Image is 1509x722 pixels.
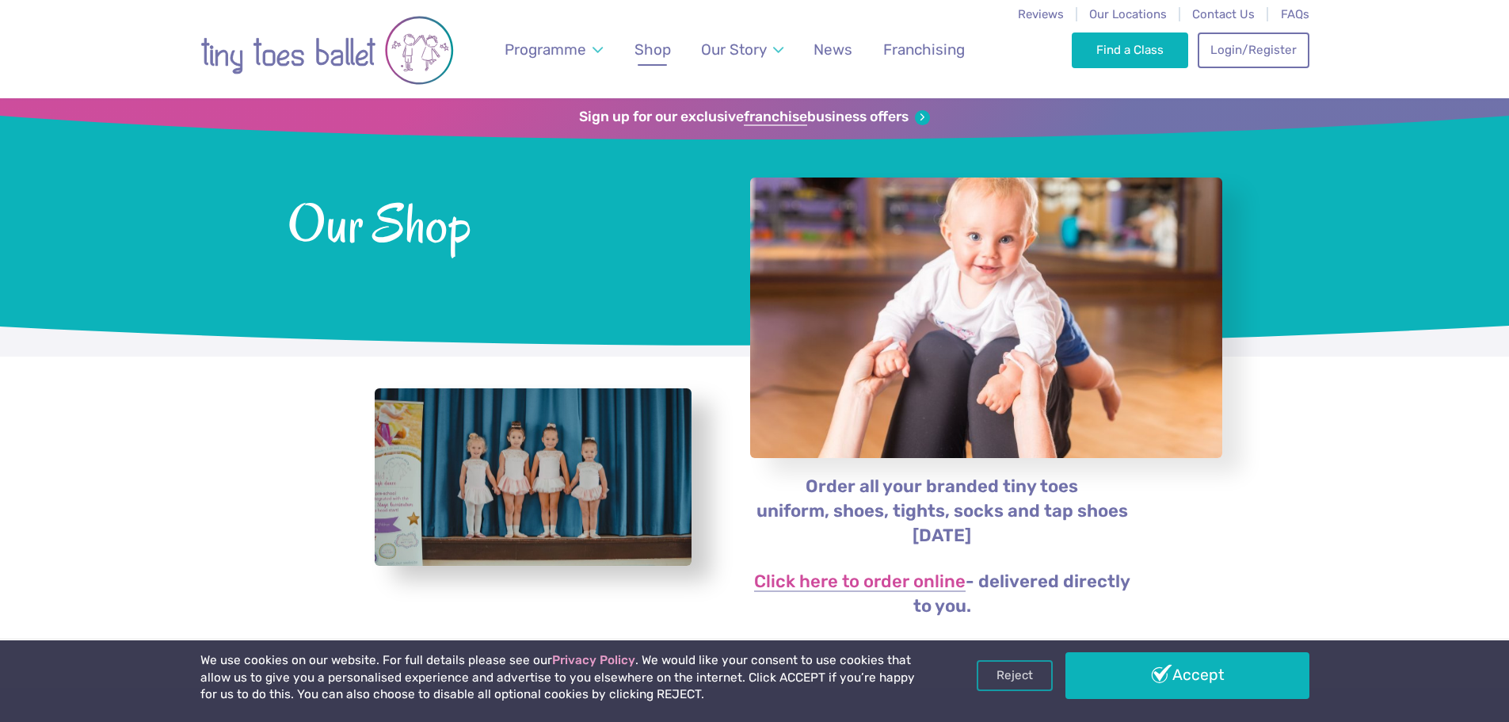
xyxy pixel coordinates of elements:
span: News [814,40,852,59]
a: Reject [977,660,1053,690]
span: Our Story [701,40,767,59]
strong: franchise [744,109,807,126]
span: Our Shop [288,189,708,254]
a: Accept [1065,652,1309,698]
a: FAQs [1281,7,1309,21]
a: News [806,31,860,68]
span: Franchising [883,40,965,59]
a: Login/Register [1198,32,1309,67]
a: Our Story [693,31,791,68]
p: We use cookies on our website. For full details please see our . We would like your consent to us... [200,652,921,704]
a: Privacy Policy [552,653,635,667]
span: Programme [505,40,586,59]
a: Find a Class [1072,32,1188,67]
a: Reviews [1018,7,1064,21]
a: Contact Us [1192,7,1255,21]
a: Programme [497,31,610,68]
a: Click here to order online [754,573,966,592]
a: Franchising [875,31,972,68]
p: - delivered directly to you. [749,570,1135,619]
a: Our Locations [1089,7,1167,21]
span: Shop [634,40,671,59]
a: Shop [627,31,678,68]
a: Sign up for our exclusivefranchisebusiness offers [579,109,930,126]
a: View full-size image [375,388,692,567]
p: Order all your branded tiny toes uniform, shoes, tights, socks and tap shoes [DATE] [749,475,1135,548]
img: tiny toes ballet [200,10,454,90]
